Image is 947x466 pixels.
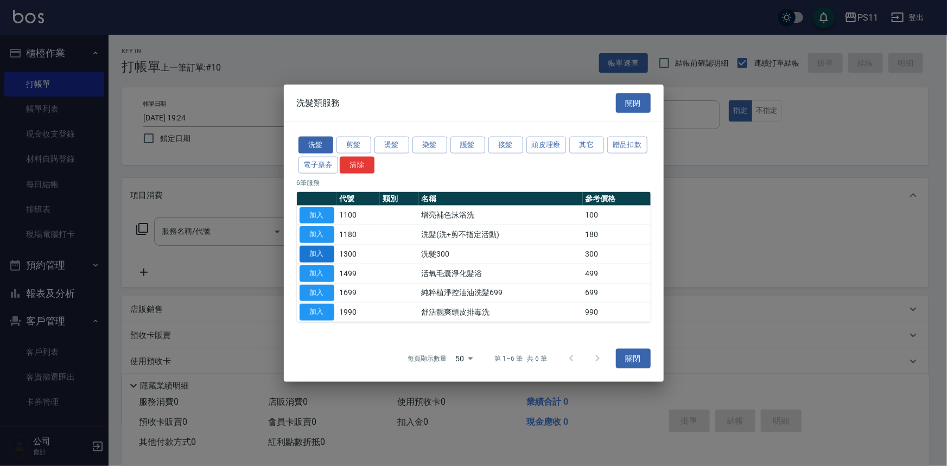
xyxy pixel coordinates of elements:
[412,137,447,154] button: 染髮
[583,264,651,283] td: 499
[337,206,380,225] td: 1100
[583,206,651,225] td: 100
[419,244,583,264] td: 洗髮300
[298,156,339,173] button: 電子票券
[450,137,485,154] button: 護髮
[583,244,651,264] td: 300
[526,137,567,154] button: 頭皮理療
[607,137,647,154] button: 贈品扣款
[569,137,604,154] button: 其它
[337,225,380,244] td: 1180
[336,137,371,154] button: 剪髮
[297,97,340,108] span: 洗髮類服務
[419,206,583,225] td: 增亮補色沫浴洗
[419,302,583,322] td: 舒活靓爽頭皮排毒洗
[616,93,651,113] button: 關閉
[583,225,651,244] td: 180
[300,265,334,282] button: 加入
[300,246,334,263] button: 加入
[300,207,334,224] button: 加入
[419,191,583,206] th: 名稱
[337,191,380,206] th: 代號
[583,302,651,322] td: 990
[300,284,334,301] button: 加入
[300,226,334,243] button: 加入
[419,264,583,283] td: 活氧毛囊淨化髮浴
[494,354,547,363] p: 第 1–6 筆 共 6 筆
[300,304,334,321] button: 加入
[451,344,477,373] div: 50
[408,354,447,363] p: 每頁顯示數量
[380,191,419,206] th: 類別
[337,302,380,322] td: 1990
[616,349,651,369] button: 關閉
[583,283,651,303] td: 699
[337,264,380,283] td: 1499
[337,283,380,303] td: 1699
[337,244,380,264] td: 1300
[419,283,583,303] td: 純粹植淨控油油洗髮699
[419,225,583,244] td: 洗髮(洗+剪不指定活動)
[374,137,409,154] button: 燙髮
[298,137,333,154] button: 洗髮
[340,156,374,173] button: 清除
[583,191,651,206] th: 參考價格
[488,137,523,154] button: 接髮
[297,177,651,187] p: 6 筆服務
